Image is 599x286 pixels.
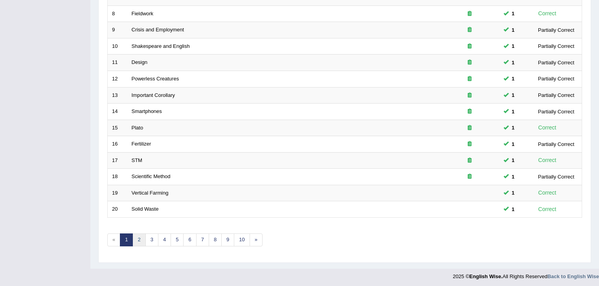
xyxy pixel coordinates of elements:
td: 14 [108,104,127,120]
a: 10 [234,233,250,246]
a: 4 [158,233,171,246]
div: Correct [535,156,560,165]
div: Exam occurring question [445,75,495,83]
a: Design [132,59,147,65]
span: You can still take this question [509,205,518,213]
div: Exam occurring question [445,92,495,99]
td: 17 [108,152,127,169]
a: Important Corollary [132,92,175,98]
div: Correct [535,9,560,18]
a: 5 [171,233,184,246]
td: 16 [108,136,127,153]
span: You can still take this question [509,75,518,83]
a: 9 [221,233,234,246]
div: Partially Correct [535,91,577,99]
a: 6 [183,233,196,246]
td: 8 [108,5,127,22]
a: Fieldwork [132,11,154,16]
a: » [250,233,263,246]
strong: English Wise. [469,273,502,279]
a: Powerless Creatures [132,76,179,82]
div: Exam occurring question [445,59,495,66]
div: 2025 © All Rights Reserved [453,269,599,280]
div: Exam occurring question [445,26,495,34]
div: Partially Correct [535,58,577,67]
span: You can still take this question [509,91,518,99]
div: Partially Correct [535,75,577,83]
div: Correct [535,123,560,132]
td: 10 [108,38,127,55]
div: Partially Correct [535,173,577,181]
div: Exam occurring question [445,157,495,164]
span: You can still take this question [509,189,518,197]
span: You can still take this question [509,140,518,148]
a: Vertical Farming [132,190,169,196]
span: « [107,233,120,246]
span: You can still take this question [509,173,518,181]
a: Fertilizer [132,141,151,147]
span: You can still take this question [509,9,518,18]
div: Exam occurring question [445,10,495,18]
a: Scientific Method [132,173,171,179]
a: 2 [132,233,145,246]
div: Partially Correct [535,140,577,148]
td: 19 [108,185,127,201]
span: You can still take this question [509,26,518,34]
span: You can still take this question [509,107,518,116]
a: 7 [196,233,209,246]
div: Exam occurring question [445,43,495,50]
a: Back to English Wise [548,273,599,279]
div: Partially Correct [535,42,577,50]
a: 3 [145,233,158,246]
a: STM [132,157,142,163]
div: Exam occurring question [445,124,495,132]
td: 9 [108,22,127,38]
div: Partially Correct [535,107,577,116]
td: 13 [108,87,127,104]
a: Shakespeare and English [132,43,190,49]
a: 1 [120,233,133,246]
span: You can still take this question [509,42,518,50]
a: Solid Waste [132,206,159,212]
div: Partially Correct [535,26,577,34]
a: Smartphones [132,108,162,114]
a: Plato [132,125,143,131]
span: You can still take this question [509,156,518,164]
div: Correct [535,188,560,197]
div: Correct [535,205,560,214]
td: 15 [108,120,127,136]
div: Exam occurring question [445,108,495,115]
td: 20 [108,201,127,218]
span: You can still take this question [509,124,518,132]
td: 12 [108,71,127,87]
td: 18 [108,169,127,185]
td: 11 [108,55,127,71]
a: Crisis and Employment [132,27,184,33]
a: 8 [209,233,222,246]
div: Exam occurring question [445,140,495,148]
span: You can still take this question [509,58,518,67]
div: Exam occurring question [445,173,495,180]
